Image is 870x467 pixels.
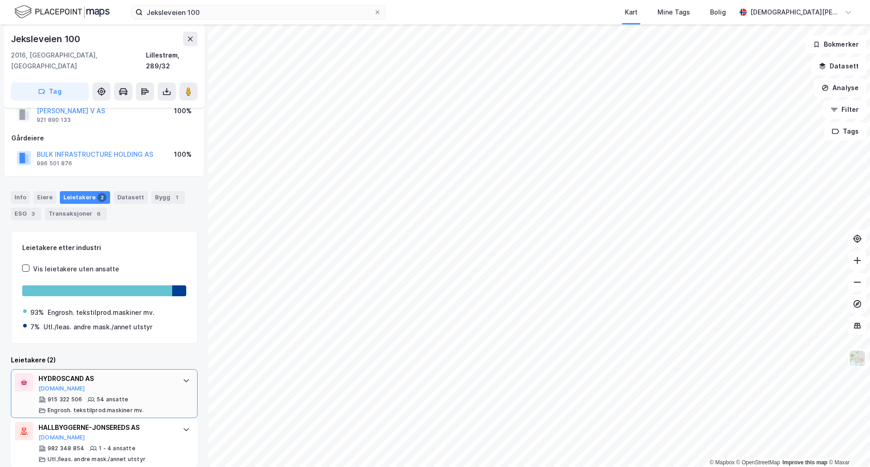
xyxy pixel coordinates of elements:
div: Bolig [710,7,726,18]
img: logo.f888ab2527a4732fd821a326f86c7f29.svg [14,4,110,20]
div: Datasett [114,191,148,204]
div: Kontrollprogram for chat [825,424,870,467]
div: Mine Tags [657,7,690,18]
div: 54 ansatte [97,396,128,403]
div: Leietakere (2) [11,355,198,366]
div: 7% [30,322,40,332]
div: Vis leietakere uten ansatte [33,264,119,274]
div: 100% [174,149,192,160]
div: Kart [625,7,638,18]
a: Improve this map [783,459,827,466]
div: Engrosh. tekstilprod.maskiner mv. [48,407,144,414]
div: 6 [94,209,103,218]
button: [DOMAIN_NAME] [39,434,85,441]
div: 1 - 4 ansatte [99,445,135,452]
div: Lillestrøm, 289/32 [146,50,198,72]
img: Z [849,350,866,367]
button: Tags [824,122,866,140]
div: Leietakere etter industri [22,242,186,253]
button: [DOMAIN_NAME] [39,385,85,392]
button: Bokmerker [805,35,866,53]
div: 915 322 506 [48,396,82,403]
div: Bygg [151,191,185,204]
div: ESG [11,207,41,220]
div: Engrosh. tekstilprod.maskiner mv. [48,307,155,318]
div: Transaksjoner [45,207,107,220]
div: Utl./leas. andre mask./annet utstyr [48,456,145,463]
div: 1 [172,193,181,202]
div: 3 [29,209,38,218]
a: OpenStreetMap [736,459,780,466]
div: 996 501 876 [37,160,72,167]
div: [DEMOGRAPHIC_DATA][PERSON_NAME] [750,7,841,18]
div: 921 890 133 [37,116,71,124]
div: HYDROSCAND AS [39,373,174,384]
div: Gårdeiere [11,133,197,144]
div: 2016, [GEOGRAPHIC_DATA], [GEOGRAPHIC_DATA] [11,50,146,72]
button: Analyse [814,79,866,97]
button: Filter [823,101,866,119]
div: 2 [97,193,106,202]
div: HALLBYGGERNE-JONSEREDS AS [39,422,174,433]
div: Jeksleveien 100 [11,32,82,46]
iframe: Chat Widget [825,424,870,467]
div: Leietakere [60,191,110,204]
div: Info [11,191,30,204]
div: Eiere [34,191,56,204]
div: 982 348 854 [48,445,84,452]
div: 93% [30,307,44,318]
div: Utl./leas. andre mask./annet utstyr [43,322,152,332]
button: Tag [11,82,89,101]
a: Mapbox [710,459,735,466]
div: 100% [174,106,192,116]
input: Søk på adresse, matrikkel, gårdeiere, leietakere eller personer [143,5,374,19]
button: Datasett [811,57,866,75]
